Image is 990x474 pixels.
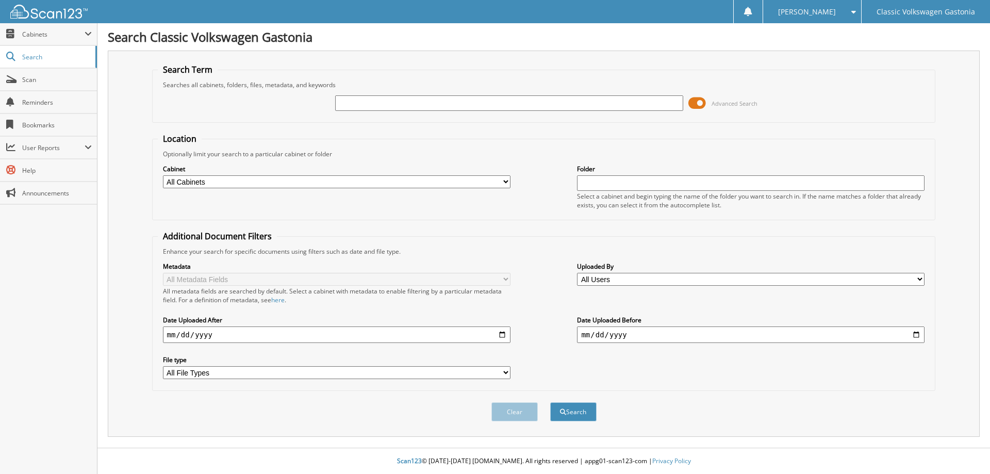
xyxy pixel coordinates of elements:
[22,189,92,198] span: Announcements
[778,9,836,15] span: [PERSON_NAME]
[577,262,925,271] label: Uploaded By
[577,165,925,173] label: Folder
[163,262,510,271] label: Metadata
[158,150,930,158] div: Optionally limit your search to a particular cabinet or folder
[491,402,538,421] button: Clear
[577,326,925,343] input: end
[97,449,990,474] div: © [DATE]-[DATE] [DOMAIN_NAME]. All rights reserved | appg01-scan123-com |
[108,28,980,45] h1: Search Classic Volkswagen Gastonia
[22,75,92,84] span: Scan
[158,247,930,256] div: Enhance your search for specific documents using filters such as date and file type.
[22,30,85,39] span: Cabinets
[397,456,422,465] span: Scan123
[550,402,597,421] button: Search
[158,64,218,75] legend: Search Term
[158,133,202,144] legend: Location
[712,100,757,107] span: Advanced Search
[271,296,285,304] a: here
[577,192,925,209] div: Select a cabinet and begin typing the name of the folder you want to search in. If the name match...
[22,166,92,175] span: Help
[877,9,975,15] span: Classic Volkswagen Gastonia
[163,287,510,304] div: All metadata fields are searched by default. Select a cabinet with metadata to enable filtering b...
[652,456,691,465] a: Privacy Policy
[158,80,930,89] div: Searches all cabinets, folders, files, metadata, and keywords
[163,326,510,343] input: start
[22,143,85,152] span: User Reports
[577,316,925,324] label: Date Uploaded Before
[22,121,92,129] span: Bookmarks
[163,165,510,173] label: Cabinet
[22,98,92,107] span: Reminders
[22,53,90,61] span: Search
[163,316,510,324] label: Date Uploaded After
[10,5,88,19] img: scan123-logo-white.svg
[158,231,277,242] legend: Additional Document Filters
[163,355,510,364] label: File type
